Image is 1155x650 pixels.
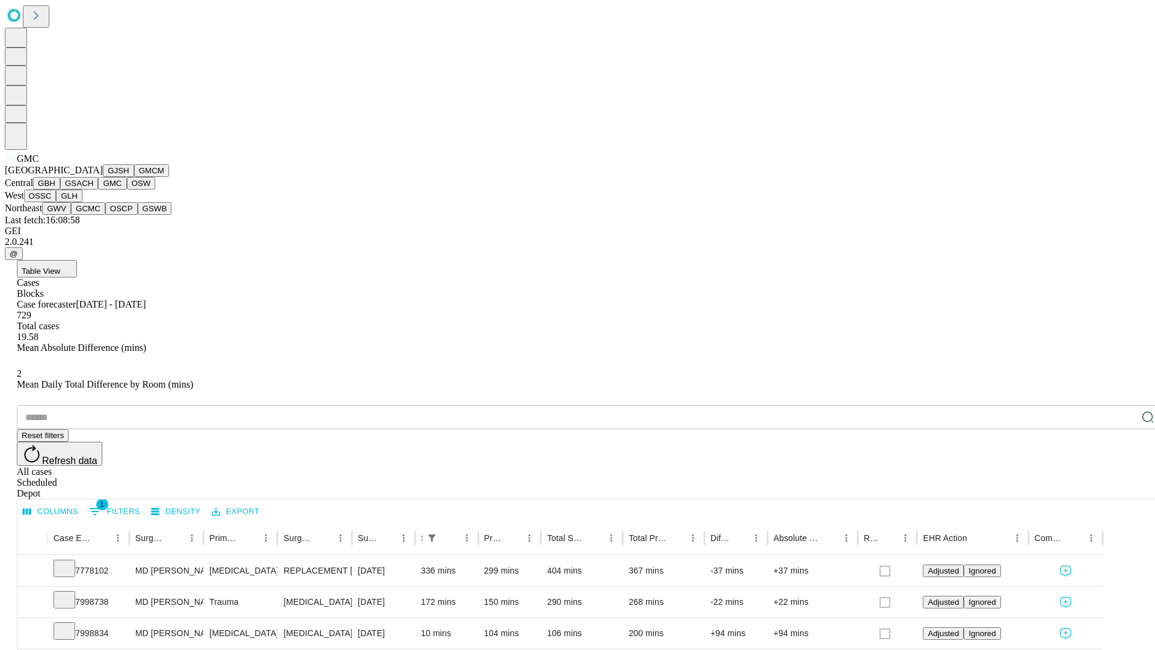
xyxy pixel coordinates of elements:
[135,556,197,586] div: MD [PERSON_NAME] Md
[586,530,603,546] button: Sort
[484,533,504,543] div: Predicted In Room Duration
[928,566,959,575] span: Adjusted
[731,530,748,546] button: Sort
[421,618,472,649] div: 10 mins
[504,530,521,546] button: Sort
[880,530,897,546] button: Sort
[378,530,395,546] button: Sort
[821,530,838,546] button: Sort
[17,153,38,164] span: GMC
[17,368,22,379] span: 2
[547,587,617,617] div: 290 mins
[17,429,69,442] button: Reset filters
[332,530,349,546] button: Menu
[54,533,91,543] div: Case Epic Id
[23,561,42,582] button: Expand
[547,556,617,586] div: 404 mins
[98,177,126,190] button: GMC
[484,556,535,586] div: 299 mins
[105,202,138,215] button: OSCP
[93,530,109,546] button: Sort
[22,267,60,276] span: Table View
[56,190,82,202] button: GLH
[5,165,103,175] span: [GEOGRAPHIC_DATA]
[928,629,959,638] span: Adjusted
[969,530,985,546] button: Sort
[183,530,200,546] button: Menu
[1035,533,1065,543] div: Comments
[5,190,24,200] span: West
[710,618,762,649] div: +94 mins
[71,202,105,215] button: GCMC
[17,342,146,353] span: Mean Absolute Difference (mins)
[1083,530,1100,546] button: Menu
[603,530,620,546] button: Menu
[923,565,964,577] button: Adjusted
[969,629,996,638] span: Ignored
[969,566,996,575] span: Ignored
[5,215,80,225] span: Last fetch: 16:08:58
[774,618,852,649] div: +94 mins
[629,556,698,586] div: 367 mins
[629,587,698,617] div: 268 mins
[23,624,42,645] button: Expand
[5,178,33,188] span: Central
[96,498,108,510] span: 1
[209,587,271,617] div: Trauma
[442,530,458,546] button: Sort
[54,618,123,649] div: 7998834
[547,533,585,543] div: Total Scheduled Duration
[923,533,967,543] div: EHR Action
[421,556,472,586] div: 336 mins
[20,503,81,521] button: Select columns
[127,177,156,190] button: OSW
[395,530,412,546] button: Menu
[22,431,64,440] span: Reset filters
[103,164,134,177] button: GJSH
[86,502,143,521] button: Show filters
[283,556,345,586] div: REPLACEMENT [MEDICAL_DATA], BYPASS WITH PROSTHETIC VALVE
[135,533,165,543] div: Surgeon Name
[134,164,169,177] button: GMCM
[257,530,274,546] button: Menu
[897,530,914,546] button: Menu
[458,530,475,546] button: Menu
[54,587,123,617] div: 7998738
[358,587,409,617] div: [DATE]
[838,530,855,546] button: Menu
[17,310,31,320] span: 729
[358,533,377,543] div: Surgery Date
[283,587,345,617] div: [MEDICAL_DATA]
[923,627,964,640] button: Adjusted
[23,592,42,613] button: Expand
[923,596,964,608] button: Adjusted
[928,598,959,607] span: Adjusted
[33,177,60,190] button: GBH
[969,598,996,607] span: Ignored
[209,503,262,521] button: Export
[964,627,1000,640] button: Ignored
[710,533,730,543] div: Difference
[42,456,97,466] span: Refresh data
[54,556,123,586] div: 7778102
[521,530,538,546] button: Menu
[135,618,197,649] div: MD [PERSON_NAME]
[5,237,1150,247] div: 2.0.241
[209,556,271,586] div: [MEDICAL_DATA]
[283,618,345,649] div: [MEDICAL_DATA] LYMPH NODE OPEN SUPERFICIAL
[484,587,535,617] div: 150 mins
[710,587,762,617] div: -22 mins
[668,530,685,546] button: Sort
[241,530,257,546] button: Sort
[76,299,146,309] span: [DATE] - [DATE]
[629,533,667,543] div: Total Predicted Duration
[167,530,183,546] button: Sort
[17,321,59,331] span: Total cases
[421,533,422,543] div: Scheduled In Room Duration
[774,556,852,586] div: +37 mins
[24,190,57,202] button: OSSC
[5,226,1150,237] div: GEI
[774,533,820,543] div: Absolute Difference
[315,530,332,546] button: Sort
[484,618,535,649] div: 104 mins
